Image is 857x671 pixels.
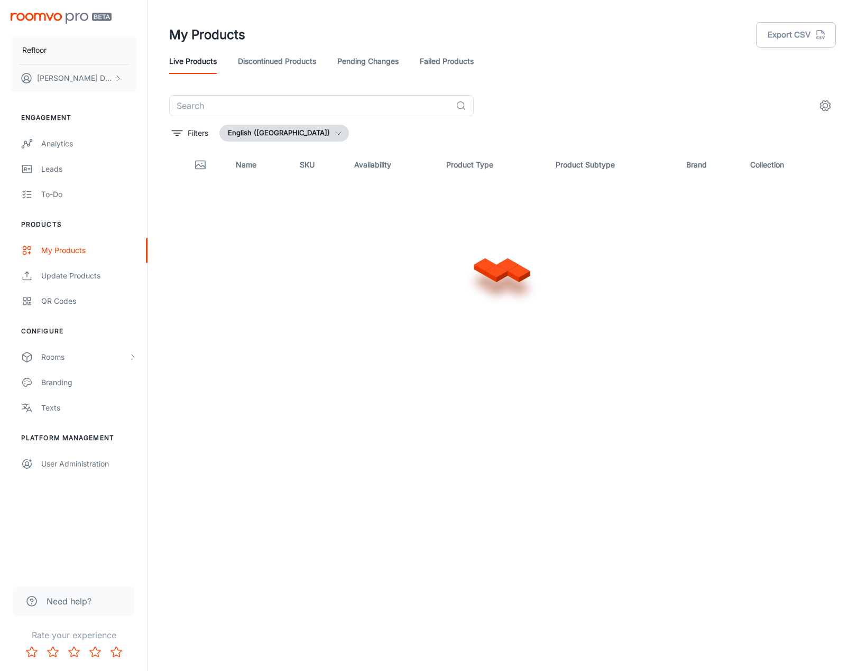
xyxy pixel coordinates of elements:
div: User Administration [41,458,137,470]
img: Roomvo PRO Beta [11,13,112,24]
div: Texts [41,402,137,414]
a: Discontinued Products [238,49,316,74]
h1: My Products [169,25,245,44]
div: Analytics [41,138,137,150]
th: Product Subtype [547,150,677,180]
th: Collection [742,150,836,180]
button: filter [169,125,211,142]
button: Rate 5 star [106,641,127,663]
button: Rate 1 star [21,641,42,663]
div: Branding [41,377,137,388]
button: Rate 4 star [85,641,106,663]
button: Rate 2 star [42,641,63,663]
button: Export CSV [756,22,836,48]
a: Pending Changes [337,49,399,74]
p: [PERSON_NAME] Dail [37,72,112,84]
a: Failed Products [420,49,474,74]
th: Product Type [438,150,547,180]
button: Refloor [11,36,137,64]
input: Search [169,95,451,116]
div: To-do [41,189,137,200]
button: settings [815,95,836,116]
span: Need help? [47,595,91,608]
button: Rate 3 star [63,641,85,663]
th: Brand [678,150,742,180]
p: Filters [188,127,208,139]
button: English ([GEOGRAPHIC_DATA]) [219,125,349,142]
svg: Thumbnail [194,159,207,171]
div: QR Codes [41,295,137,307]
div: Rooms [41,351,128,363]
p: Rate your experience [8,629,139,641]
div: My Products [41,245,137,256]
th: SKU [291,150,346,180]
div: Update Products [41,270,137,282]
th: Name [227,150,291,180]
a: Live Products [169,49,217,74]
th: Availability [346,150,438,180]
button: [PERSON_NAME] Dail [11,64,137,92]
p: Refloor [22,44,47,56]
div: Leads [41,163,137,175]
